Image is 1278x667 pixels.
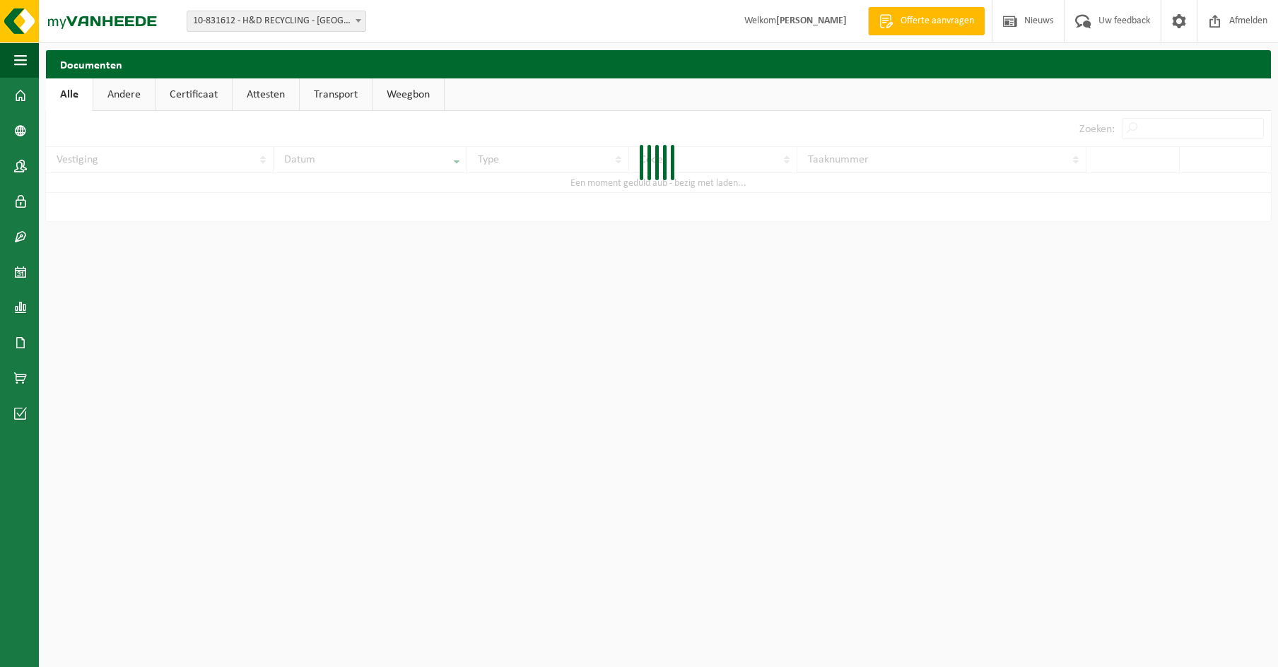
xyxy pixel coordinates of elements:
a: Andere [93,78,155,111]
span: 10-831612 - H&D RECYCLING - TIENEN [187,11,365,31]
h2: Documenten [46,50,1271,78]
a: Alle [46,78,93,111]
strong: [PERSON_NAME] [776,16,847,26]
span: Offerte aanvragen [897,14,978,28]
a: Weegbon [373,78,444,111]
a: Transport [300,78,372,111]
span: 10-831612 - H&D RECYCLING - TIENEN [187,11,366,32]
a: Certificaat [156,78,232,111]
a: Offerte aanvragen [868,7,985,35]
a: Attesten [233,78,299,111]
